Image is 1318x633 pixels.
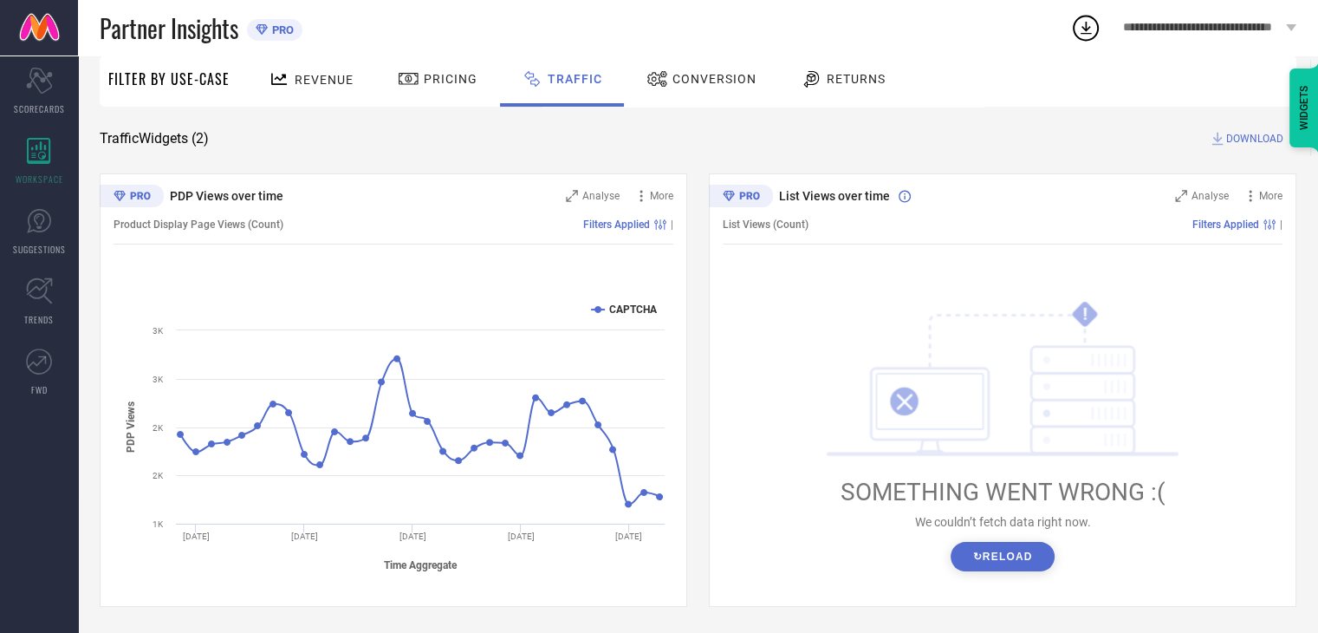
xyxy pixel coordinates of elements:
span: List Views over time [779,189,890,203]
text: 2K [153,471,164,480]
span: Filters Applied [1192,219,1259,231]
span: Product Display Page Views (Count) [114,219,283,231]
span: List Views (Count) [723,219,808,231]
span: PRO [268,23,294,36]
text: [DATE] [291,532,318,541]
span: More [650,190,673,202]
span: SUGGESTIONS [13,243,66,256]
button: ↻Reload [951,542,1054,571]
span: Traffic Widgets ( 2 ) [100,130,209,147]
text: [DATE] [183,532,210,541]
text: [DATE] [399,532,426,541]
div: Open download list [1070,12,1101,43]
span: SOMETHING WENT WRONG :( [841,478,1165,506]
text: 2K [153,423,164,433]
span: More [1259,190,1282,202]
span: PDP Views over time [170,189,283,203]
span: DOWNLOAD [1226,130,1283,147]
text: [DATE] [615,532,642,541]
svg: Zoom [1175,190,1187,202]
span: FWD [31,383,48,396]
div: Premium [709,185,773,211]
span: WORKSPACE [16,173,63,186]
span: We couldn’t fetch data right now. [915,515,1091,529]
text: CAPTCHA [609,303,658,316]
span: Partner Insights [100,10,238,46]
svg: Zoom [566,190,578,202]
span: | [671,219,673,231]
span: Returns [827,72,886,86]
span: Conversion [672,72,756,86]
span: Analyse [582,190,620,202]
text: 1K [153,519,164,529]
tspan: Time Aggregate [384,559,458,571]
span: Pricing [424,72,477,86]
span: TRENDS [24,313,54,326]
text: 3K [153,375,164,384]
span: Filters Applied [583,219,650,231]
text: 3K [153,326,164,336]
span: Traffic [548,72,602,86]
tspan: PDP Views [125,401,137,453]
tspan: ! [1083,304,1088,324]
span: Filter By Use-Case [108,69,230,89]
div: Premium [100,185,164,211]
span: Revenue [295,73,354,87]
span: | [1280,219,1282,231]
span: SCORECARDS [14,102,65,115]
span: Analyse [1191,190,1229,202]
text: [DATE] [507,532,534,541]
